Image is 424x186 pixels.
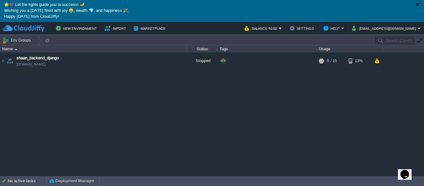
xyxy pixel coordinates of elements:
[349,52,369,69] div: 13%
[16,61,45,67] a: [DOMAIN_NAME]
[4,8,420,14] p: Wishing you a [DATE] filled with joy 😄, wealth 💎, and happiness 🎉.
[16,55,59,61] a: shaan_backend_django
[398,161,418,180] iframe: chat widget
[105,25,128,32] button: Import
[4,2,420,8] p: 🌟🎆 Let the lights guide you to success! 🪔
[187,45,217,52] div: Status
[15,48,17,50] img: AMDAwAAAACH5BAEAAAAALAAAAAABAAEAAAICRAEAOw==
[323,25,341,32] button: Help
[49,178,94,184] button: Deployment Manager
[2,25,44,32] img: CloudJiffy
[0,52,5,69] img: AMDAwAAAACH5BAEAAAAALAAAAAABAAEAAAICRAEAOw==
[187,52,218,69] div: Stopped
[8,176,47,186] div: No active tasks
[218,45,317,52] div: Tags
[2,36,33,45] button: Env Groups
[352,25,418,32] button: [EMAIL_ADDRESS][DOMAIN_NAME]
[56,25,99,32] button: New Environment
[245,25,279,32] button: Balance ₹0.00
[133,25,167,32] button: Marketplace
[6,52,14,69] img: AMDAwAAAACH5BAEAAAAALAAAAAABAAEAAAICRAEAOw==
[317,45,383,52] div: Usage
[290,25,316,32] button: Settings
[327,52,337,69] div: 0 / 15
[4,14,420,20] p: Happy [DATE] from CloudJiffy!
[1,45,186,52] div: Name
